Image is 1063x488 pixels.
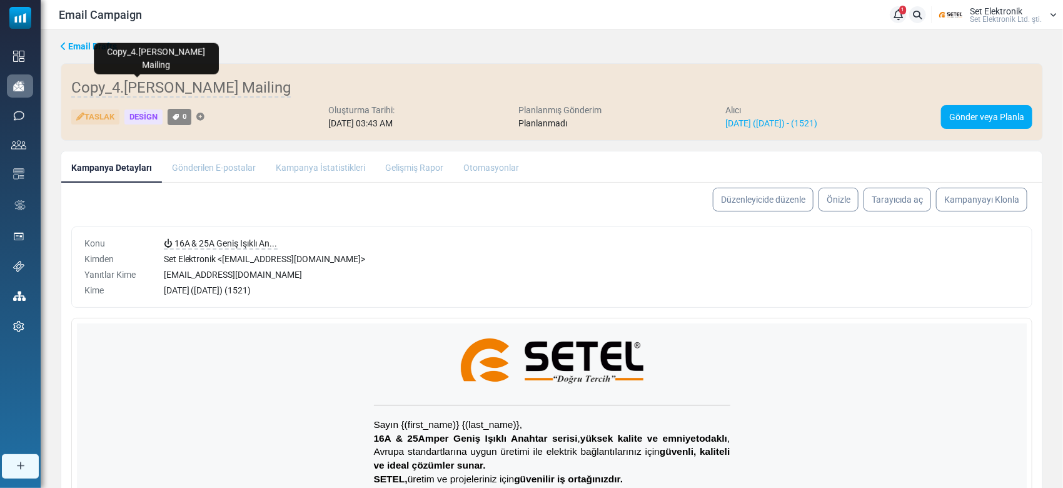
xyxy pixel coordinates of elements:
span: [DATE] ([DATE]) (1521) [164,285,251,295]
span: Copy_4.[PERSON_NAME] Mailing [71,79,291,98]
a: E-mailÜzerinden Ulaşın [505,215,630,253]
a: 1 [890,6,907,23]
table: divider [297,202,653,203]
a: Önizle [819,188,859,211]
img: contacts-icon.svg [11,140,26,149]
span: Whatsapp Üzerinden Ulaşın [340,221,426,246]
span: 0 [183,112,187,121]
span: ⏻ 16A & 25A Geniş Işıklı An... [164,238,278,250]
div: Taslak [71,109,119,125]
img: sms-icon.png [13,110,24,121]
p: , , Avrupa standartlarına uygun üretimi ile elektrik bağlantılarınız için [297,108,653,149]
img: mailsoftly_icon_blue_white.svg [9,7,31,29]
strong: odaklı [622,109,650,120]
a: [DATE] ([DATE]) - (1521) [725,118,817,128]
span: Email Campaign [59,6,142,23]
div: Design [124,109,163,125]
table: divider [297,81,653,82]
span: E-mail Üzerinden Ulaşın [524,221,610,246]
a: WhatsappÜzerinden Ulaşın [318,215,448,253]
p: Tüm renk ve semboller için ürün görseline tıklayarak ulaşabilir, detaylı bilgi, numune taleplerin... [297,163,653,190]
div: [DATE] 03:43 AM [328,117,395,130]
img: email-templates-icon.svg [13,168,24,180]
div: [EMAIL_ADDRESS][DOMAIN_NAME] [164,268,1019,282]
a: User Logo Set Elektronik Set Elektronik Ltd. şti. [935,6,1057,24]
div: Kimden [84,253,149,266]
a: 0 [168,109,191,125]
a: Email Drafts [61,40,117,53]
a: Gönder veya Planla [941,105,1032,129]
span: 1 [900,6,907,14]
div: Konu [84,237,149,250]
a: Kampanya Detayları [61,151,162,183]
div: Planlanmış Gönderim [518,104,602,117]
img: campaigns-icon-active.png [13,81,24,91]
div: Kime [84,284,149,297]
img: workflow.svg [13,198,27,213]
a: Etiket Ekle [196,113,204,121]
div: Yanıtlar Kime [84,268,149,282]
span: Set Elektronik [970,7,1022,16]
p: Sayın {(first_name)} {(last_name)}, [297,94,653,108]
img: support-icon.svg [13,261,24,272]
img: User Logo [935,6,967,24]
span: translation missing: tr.ms_sidebar.email_drafts [68,41,117,51]
a: Tarayıcıda aç [864,188,931,211]
div: Oluşturma Tarihi: [328,104,395,117]
p: üretim ve projeleriniz için [297,149,653,163]
span: Planlanmadı [518,118,567,128]
strong: 16A & 25Amper Geniş Işıklı Anahtar serisi [297,109,501,120]
div: Copy_4.[PERSON_NAME] Mailing [94,43,219,74]
img: settings-icon.svg [13,321,24,332]
a: Düzenleyicide düzenle [713,188,814,211]
strong: güvenilir iş ortağınızdır. [437,150,546,161]
strong: yüksek kalite ve emniyet [503,109,622,120]
a: Kampanyayı Klonla [936,188,1027,211]
span: Set Elektronik Ltd. şti. [970,16,1042,23]
strong: SETEL, [297,150,331,161]
img: landing_pages.svg [13,231,24,242]
div: Set Elektronik < [EMAIL_ADDRESS][DOMAIN_NAME] > [164,253,1019,266]
div: Alıcı [725,104,817,117]
img: dashboard-icon.svg [13,51,24,62]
